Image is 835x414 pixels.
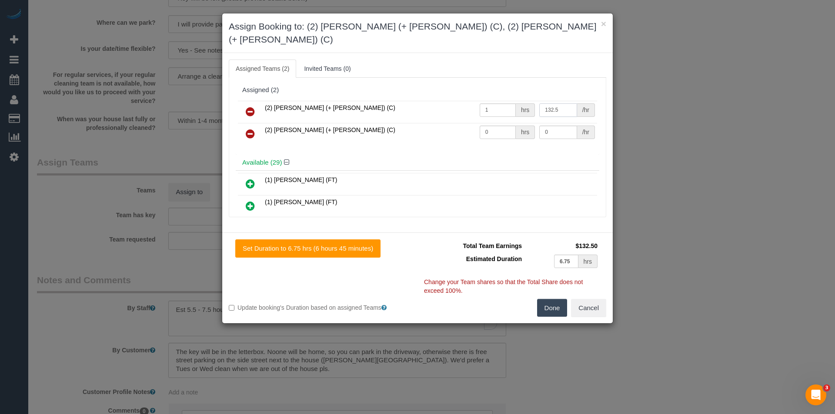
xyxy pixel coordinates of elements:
div: /hr [577,103,595,117]
div: hrs [516,103,535,117]
h3: Assign Booking to: (2) [PERSON_NAME] (+ [PERSON_NAME]) (C), (2) [PERSON_NAME] (+ [PERSON_NAME]) (C) [229,20,606,46]
iframe: Intercom live chat [805,384,826,405]
td: Total Team Earnings [424,239,524,252]
div: hrs [578,255,598,268]
a: Assigned Teams (2) [229,60,296,78]
span: 3 [823,384,830,391]
span: Estimated Duration [466,255,522,262]
a: Invited Teams (0) [297,60,357,78]
div: Assigned (2) [242,86,593,94]
div: hrs [516,126,535,139]
button: Cancel [571,299,606,317]
label: Update booking's Duration based on assigned Teams [229,303,411,312]
span: (1) [PERSON_NAME] (FT) [265,199,337,205]
button: × [601,19,606,28]
span: (2) [PERSON_NAME] (+ [PERSON_NAME]) (C) [265,104,395,111]
div: /hr [577,126,595,139]
input: Update booking's Duration based on assigned Teams [229,305,234,311]
span: (1) [PERSON_NAME] (FT) [265,176,337,183]
button: Set Duration to 6.75 hrs (6 hours 45 minutes) [235,239,381,258]
span: (2) [PERSON_NAME] (+ [PERSON_NAME]) (C) [265,126,395,133]
h4: Available (29) [242,159,593,166]
button: Done [537,299,568,317]
td: $132.50 [524,239,600,252]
